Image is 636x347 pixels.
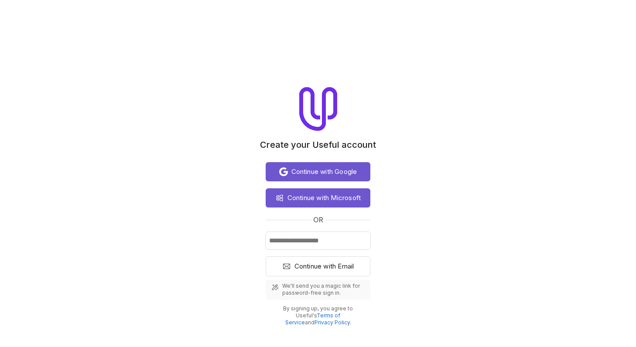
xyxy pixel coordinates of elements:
span: Continue with Google [291,167,357,177]
a: Terms of Service [285,312,341,326]
span: or [313,214,323,225]
span: Continue with Microsoft [287,193,361,203]
input: Email [266,232,370,249]
h1: Create your Useful account [260,139,376,150]
span: Continue with Email [294,261,354,272]
a: Privacy Policy [315,319,350,326]
button: Continue with Email [266,256,370,276]
button: Continue with Google [266,162,370,181]
span: We'll send you a magic link for password-free sign in. [282,282,365,296]
p: By signing up, you agree to Useful's and . [273,305,363,326]
button: Continue with Microsoft [266,188,370,208]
